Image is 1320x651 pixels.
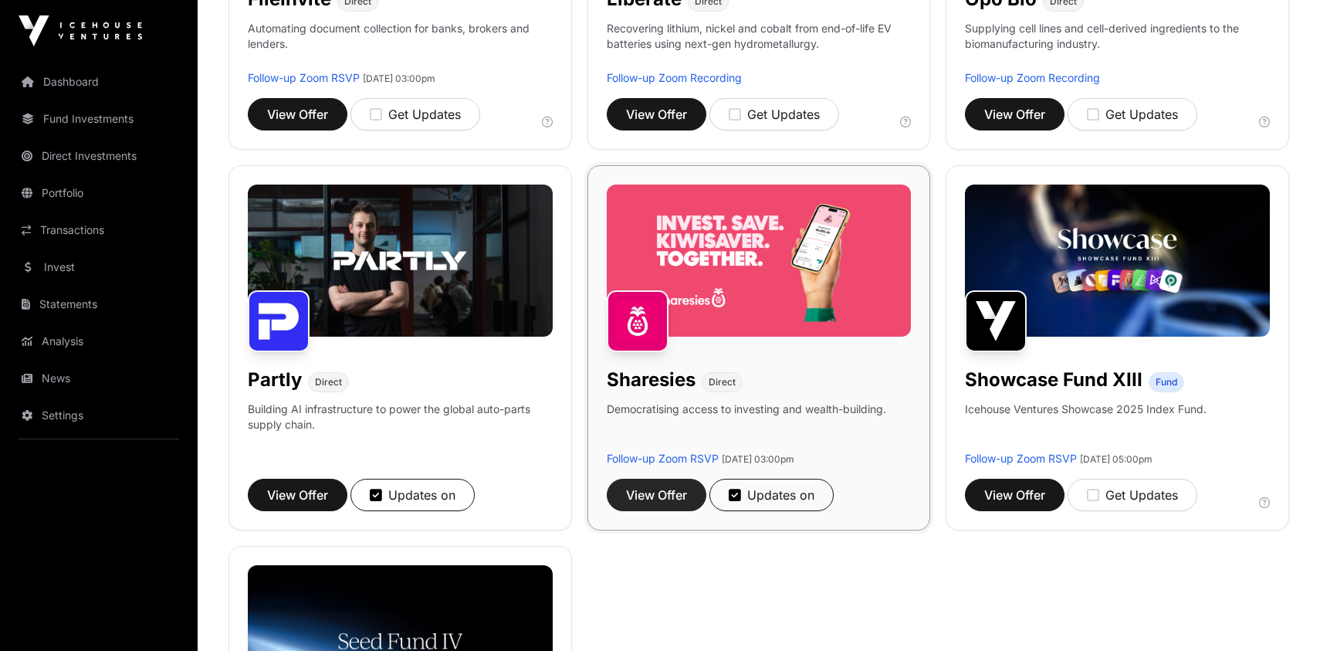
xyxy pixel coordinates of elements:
[965,452,1077,465] a: Follow-up Zoom RSVP
[729,105,820,124] div: Get Updates
[370,105,461,124] div: Get Updates
[12,287,185,321] a: Statements
[722,453,794,465] span: [DATE] 03:00pm
[709,479,834,511] button: Updates on
[248,479,347,511] button: View Offer
[363,73,435,84] span: [DATE] 03:00pm
[12,250,185,284] a: Invest
[607,368,696,392] h1: Sharesies
[607,71,742,84] a: Follow-up Zoom Recording
[1080,453,1152,465] span: [DATE] 05:00pm
[248,290,310,352] img: Partly
[248,368,302,392] h1: Partly
[965,402,1207,417] p: Icehouse Ventures Showcase 2025 Index Fund.
[350,98,480,131] button: Get Updates
[315,376,342,388] span: Direct
[607,21,912,70] p: Recovering lithium, nickel and cobalt from end-of-life EV batteries using next-gen hydrometallurgy.
[12,139,185,173] a: Direct Investments
[626,486,687,504] span: View Offer
[12,102,185,136] a: Fund Investments
[965,185,1270,337] img: Showcase-Fund-Banner-1.jpg
[1068,479,1197,511] button: Get Updates
[965,98,1064,131] button: View Offer
[1087,105,1178,124] div: Get Updates
[709,376,736,388] span: Direct
[1068,98,1197,131] button: Get Updates
[248,402,553,451] p: Building AI infrastructure to power the global auto-parts supply chain.
[626,105,687,124] span: View Offer
[12,324,185,358] a: Analysis
[1087,486,1178,504] div: Get Updates
[965,21,1270,52] p: Supplying cell lines and cell-derived ingredients to the biomanufacturing industry.
[19,15,142,46] img: Icehouse Ventures Logo
[267,486,328,504] span: View Offer
[607,479,706,511] button: View Offer
[709,98,839,131] button: Get Updates
[607,402,886,451] p: Democratising access to investing and wealth-building.
[12,176,185,210] a: Portfolio
[12,361,185,395] a: News
[965,368,1142,392] h1: Showcase Fund XIII
[12,65,185,99] a: Dashboard
[607,452,719,465] a: Follow-up Zoom RSVP
[370,486,455,504] div: Updates on
[248,71,360,84] a: Follow-up Zoom RSVP
[1156,376,1177,388] span: Fund
[965,290,1027,352] img: Showcase Fund XIII
[607,185,912,337] img: Sharesies-Banner.jpg
[248,21,553,70] p: Automating document collection for banks, brokers and lenders.
[729,486,814,504] div: Updates on
[965,479,1064,511] button: View Offer
[248,98,347,131] button: View Offer
[607,98,706,131] button: View Offer
[12,213,185,247] a: Transactions
[965,71,1100,84] a: Follow-up Zoom Recording
[984,486,1045,504] span: View Offer
[267,105,328,124] span: View Offer
[984,105,1045,124] span: View Offer
[12,398,185,432] a: Settings
[1243,577,1320,651] iframe: Chat Widget
[350,479,475,511] button: Updates on
[248,185,553,337] img: Partly-Banner.jpg
[607,290,668,352] img: Sharesies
